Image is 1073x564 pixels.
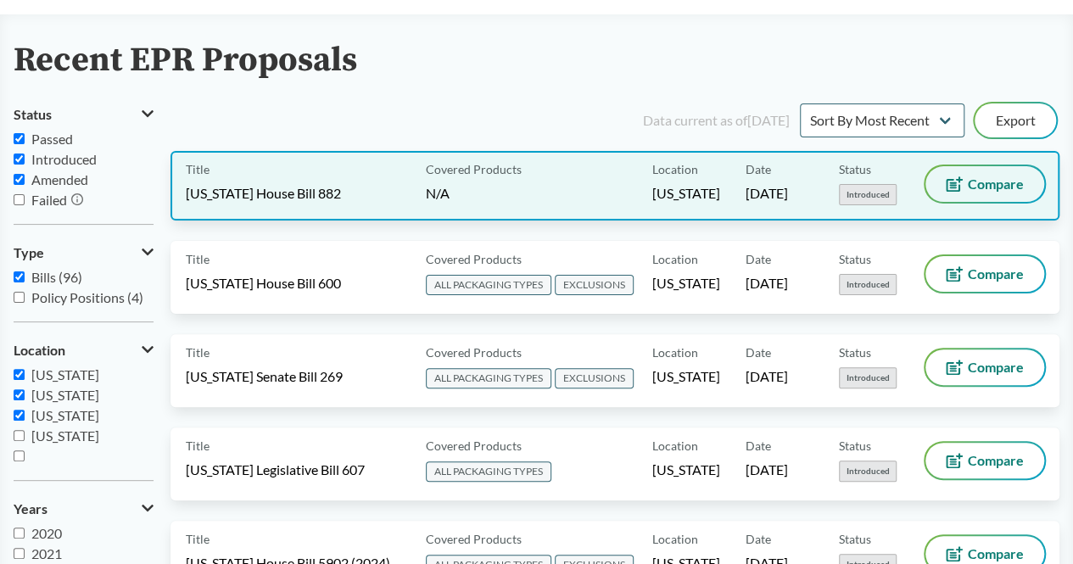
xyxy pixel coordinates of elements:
[426,185,450,201] span: N/A
[652,530,698,548] span: Location
[31,407,99,423] span: [US_STATE]
[31,289,143,305] span: Policy Positions (4)
[652,250,698,268] span: Location
[31,131,73,147] span: Passed
[652,367,720,386] span: [US_STATE]
[186,461,365,479] span: [US_STATE] Legislative Bill 607
[14,336,154,365] button: Location
[14,174,25,185] input: Amended
[31,545,62,561] span: 2021
[14,245,44,260] span: Type
[839,343,871,361] span: Status
[555,368,634,388] span: EXCLUSIONS
[31,151,97,167] span: Introduced
[426,275,551,295] span: ALL PACKAGING TYPES
[186,274,341,293] span: [US_STATE] House Bill 600
[652,343,698,361] span: Location
[839,250,871,268] span: Status
[14,271,25,282] input: Bills (96)
[746,437,771,455] span: Date
[14,194,25,205] input: Failed
[652,160,698,178] span: Location
[14,501,48,517] span: Years
[839,274,897,295] span: Introduced
[746,530,771,548] span: Date
[925,166,1044,202] button: Compare
[839,367,897,388] span: Introduced
[925,443,1044,478] button: Compare
[14,528,25,539] input: 2020
[186,530,210,548] span: Title
[31,171,88,187] span: Amended
[186,367,343,386] span: [US_STATE] Senate Bill 269
[839,437,871,455] span: Status
[925,349,1044,385] button: Compare
[975,103,1056,137] button: Export
[746,160,771,178] span: Date
[14,238,154,267] button: Type
[14,107,52,122] span: Status
[968,547,1024,561] span: Compare
[186,184,341,203] span: [US_STATE] House Bill 882
[746,274,788,293] span: [DATE]
[31,387,99,403] span: [US_STATE]
[426,530,522,548] span: Covered Products
[426,461,551,482] span: ALL PACKAGING TYPES
[652,184,720,203] span: [US_STATE]
[14,389,25,400] input: [US_STATE]
[14,494,154,523] button: Years
[968,360,1024,374] span: Compare
[968,177,1024,191] span: Compare
[31,427,99,444] span: [US_STATE]
[839,160,871,178] span: Status
[31,366,99,383] span: [US_STATE]
[31,525,62,541] span: 2020
[746,367,788,386] span: [DATE]
[14,410,25,421] input: [US_STATE]
[555,275,634,295] span: EXCLUSIONS
[14,42,357,80] h2: Recent EPR Proposals
[746,461,788,479] span: [DATE]
[839,461,897,482] span: Introduced
[186,250,210,268] span: Title
[14,100,154,129] button: Status
[31,192,67,208] span: Failed
[186,343,210,361] span: Title
[925,256,1044,292] button: Compare
[14,548,25,559] input: 2021
[14,154,25,165] input: Introduced
[746,184,788,203] span: [DATE]
[652,437,698,455] span: Location
[14,450,25,461] input: [GEOGRAPHIC_DATA]
[746,250,771,268] span: Date
[746,343,771,361] span: Date
[14,430,25,441] input: [US_STATE]
[186,160,210,178] span: Title
[426,437,522,455] span: Covered Products
[652,274,720,293] span: [US_STATE]
[968,267,1024,281] span: Compare
[426,343,522,361] span: Covered Products
[839,184,897,205] span: Introduced
[652,461,720,479] span: [US_STATE]
[14,292,25,303] input: Policy Positions (4)
[968,454,1024,467] span: Compare
[839,530,871,548] span: Status
[426,160,522,178] span: Covered Products
[14,133,25,144] input: Passed
[14,343,65,358] span: Location
[14,369,25,380] input: [US_STATE]
[31,269,82,285] span: Bills (96)
[426,250,522,268] span: Covered Products
[643,110,790,131] div: Data current as of [DATE]
[186,437,210,455] span: Title
[426,368,551,388] span: ALL PACKAGING TYPES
